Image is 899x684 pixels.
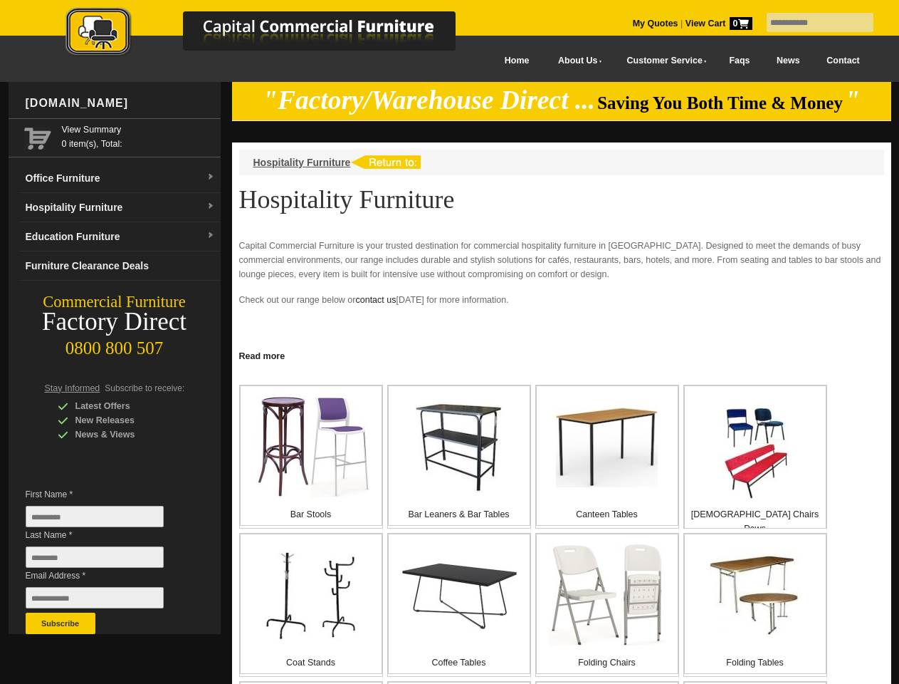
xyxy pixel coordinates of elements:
[239,239,884,281] p: Capital Commercial Furniture is your trusted destination for commercial hospitality furniture in ...
[239,186,884,213] h1: Hospitality Furniture
[239,533,383,677] a: Coat Stands Coat Stands
[683,385,827,529] a: Church Chairs Pews [DEMOGRAPHIC_DATA] Chairs Pews
[813,45,873,77] a: Contact
[58,413,193,427] div: New Releases
[401,560,517,631] img: Coffee Tables
[685,19,752,28] strong: View Cart
[535,385,679,529] a: Canteen Tables Canteen Tables
[685,507,826,536] p: [DEMOGRAPHIC_DATA] Chairs Pews
[20,164,221,193] a: Office Furnituredropdown
[549,544,666,646] img: Folding Chairs
[206,173,215,182] img: dropdown
[710,408,801,499] img: Church Chairs Pews
[58,427,193,442] div: News & Views
[9,331,221,358] div: 0800 800 507
[537,655,678,670] p: Folding Chairs
[105,383,184,393] span: Subscribe to receive:
[414,401,504,493] img: Bar Leaners & Bar Tables
[387,533,531,677] a: Coffee Tables Coffee Tables
[26,528,185,542] span: Last Name *
[845,85,860,115] em: "
[26,613,95,634] button: Subscribe
[62,123,215,137] a: View Summary
[389,655,530,670] p: Coffee Tables
[265,550,357,640] img: Coat Stands
[58,399,193,413] div: Latest Offers
[763,45,813,77] a: News
[387,385,531,529] a: Bar Leaners & Bar Tables Bar Leaners & Bar Tables
[597,93,843,113] span: Saving You Both Time & Money
[20,82,221,125] div: [DOMAIN_NAME]
[542,45,611,77] a: About Us
[611,45,715,77] a: Customer Service
[350,155,421,169] img: return to
[26,7,525,63] a: Capital Commercial Furniture Logo
[685,655,826,670] p: Folding Tables
[633,19,678,28] a: My Quotes
[26,587,164,608] input: Email Address *
[710,549,801,641] img: Folding Tables
[730,17,752,30] span: 0
[556,406,658,487] img: Canteen Tables
[206,232,215,240] img: dropdown
[9,292,221,312] div: Commercial Furniture
[26,569,185,583] span: Email Address *
[241,655,382,670] p: Coat Stands
[389,507,530,522] p: Bar Leaners & Bar Tables
[26,546,164,568] input: Last Name *
[20,222,221,252] a: Education Furnituredropdown
[232,346,891,363] a: Click to read more
[716,45,764,77] a: Faqs
[683,533,827,677] a: Folding Tables Folding Tables
[537,507,678,522] p: Canteen Tables
[62,123,215,149] span: 0 item(s), Total:
[20,193,221,222] a: Hospitality Furnituredropdown
[252,396,369,497] img: Bar Stools
[20,252,221,281] a: Furniture Clearance Deals
[241,507,382,522] p: Bar Stools
[206,202,215,211] img: dropdown
[253,157,351,168] a: Hospitality Furniture
[355,295,396,305] a: contact us
[239,385,383,529] a: Bar Stools Bar Stools
[26,506,164,527] input: First Name *
[26,7,525,59] img: Capital Commercial Furniture Logo
[535,533,679,677] a: Folding Chairs Folding Chairs
[9,312,221,332] div: Factory Direct
[683,19,752,28] a: View Cart0
[26,487,185,502] span: First Name *
[45,383,100,393] span: Stay Informed
[263,85,595,115] em: "Factory/Warehouse Direct ...
[239,293,884,321] p: Check out our range below or [DATE] for more information.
